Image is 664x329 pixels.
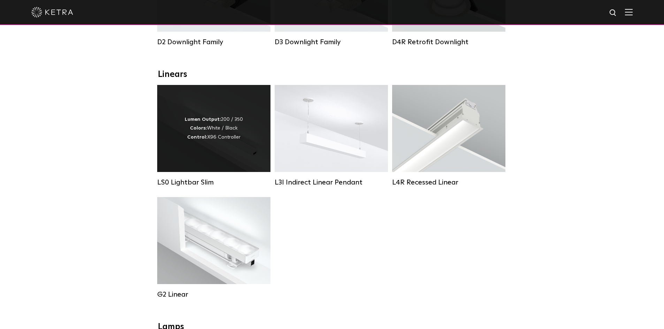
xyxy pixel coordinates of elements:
[392,85,505,187] a: L4R Recessed Linear Lumen Output:400 / 600 / 800 / 1000Colors:White / BlackControl:Lutron Clear C...
[185,117,221,122] strong: Lumen Output:
[190,126,207,131] strong: Colors:
[157,290,270,299] div: G2 Linear
[185,115,243,142] div: 200 / 350 White / Black X96 Controller
[275,178,388,187] div: L3I Indirect Linear Pendant
[625,9,633,15] img: Hamburger%20Nav.svg
[275,38,388,46] div: D3 Downlight Family
[157,197,270,299] a: G2 Linear Lumen Output:400 / 700 / 1000Colors:WhiteBeam Angles:Flood / [GEOGRAPHIC_DATA] / Narrow...
[157,38,270,46] div: D2 Downlight Family
[275,85,388,187] a: L3I Indirect Linear Pendant Lumen Output:400 / 600 / 800 / 1000Housing Colors:White / BlackContro...
[609,9,618,17] img: search icon
[392,178,505,187] div: L4R Recessed Linear
[158,70,506,80] div: Linears
[157,85,270,187] a: LS0 Lightbar Slim Lumen Output:200 / 350Colors:White / BlackControl:X96 Controller
[157,178,270,187] div: LS0 Lightbar Slim
[187,135,207,140] strong: Control:
[31,7,73,17] img: ketra-logo-2019-white
[392,38,505,46] div: D4R Retrofit Downlight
